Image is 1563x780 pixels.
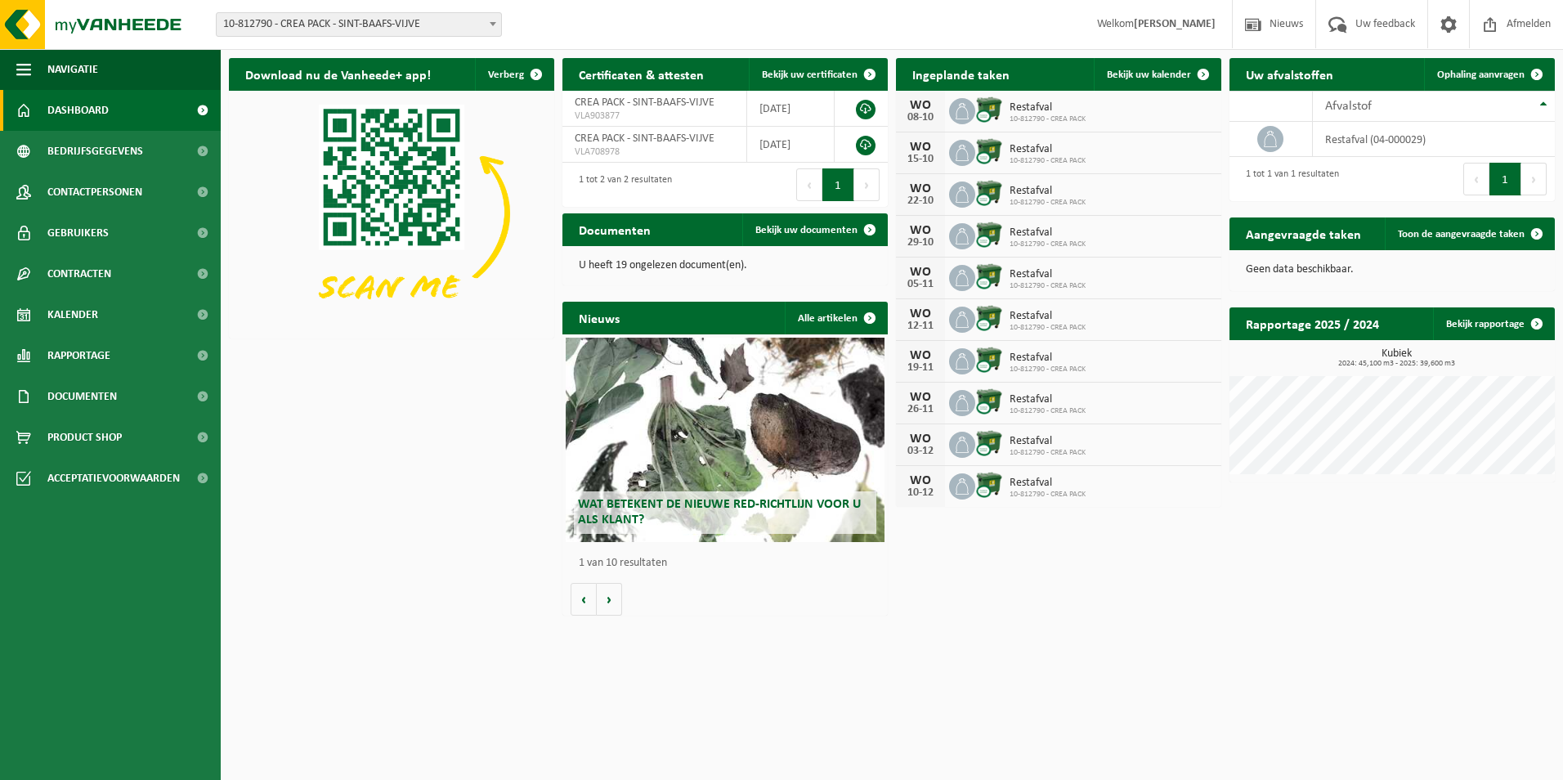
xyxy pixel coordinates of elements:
span: Verberg [488,69,524,80]
button: Volgende [597,583,622,616]
span: 10-812790 - CREA PACK [1010,240,1086,249]
h3: Kubiek [1238,348,1555,368]
span: Restafval [1010,352,1086,365]
span: Contactpersonen [47,172,142,213]
td: [DATE] [747,127,835,163]
div: WO [904,99,937,112]
span: Acceptatievoorwaarden [47,458,180,499]
img: WB-1100-CU [975,346,1003,374]
div: 10-12 [904,487,937,499]
span: Bedrijfsgegevens [47,131,143,172]
span: Restafval [1010,477,1086,490]
span: 10-812790 - CREA PACK [1010,406,1086,416]
span: Gebruikers [47,213,109,253]
span: Restafval [1010,226,1086,240]
span: Ophaling aanvragen [1437,69,1525,80]
span: Rapportage [47,335,110,376]
div: WO [904,141,937,154]
span: CREA PACK - SINT-BAAFS-VIJVE [575,132,714,145]
h2: Certificaten & attesten [562,58,720,90]
img: WB-1100-CU [975,471,1003,499]
span: Contracten [47,253,111,294]
div: WO [904,266,937,279]
img: WB-1100-CU [975,429,1003,457]
div: 19-11 [904,362,937,374]
span: Restafval [1010,268,1086,281]
div: 05-11 [904,279,937,290]
span: VLA903877 [575,110,734,123]
span: Toon de aangevraagde taken [1398,229,1525,240]
img: WB-1100-CU [975,96,1003,123]
img: WB-1100-CU [975,179,1003,207]
iframe: chat widget [8,744,273,780]
a: Bekijk rapportage [1433,307,1553,340]
a: Bekijk uw documenten [742,213,886,246]
a: Toon de aangevraagde taken [1385,217,1553,250]
div: WO [904,391,937,404]
div: 29-10 [904,237,937,249]
span: 10-812790 - CREA PACK [1010,114,1086,124]
span: 10-812790 - CREA PACK - SINT-BAAFS-VIJVE [217,13,501,36]
span: 10-812790 - CREA PACK [1010,323,1086,333]
h2: Documenten [562,213,667,245]
div: WO [904,349,937,362]
span: 10-812790 - CREA PACK [1010,281,1086,291]
span: Restafval [1010,185,1086,198]
span: 10-812790 - CREA PACK [1010,365,1086,374]
span: 10-812790 - CREA PACK [1010,448,1086,458]
span: Dashboard [47,90,109,131]
img: WB-1100-CU [975,137,1003,165]
h2: Nieuws [562,302,636,334]
span: Restafval [1010,435,1086,448]
span: Bekijk uw kalender [1107,69,1191,80]
div: WO [904,474,937,487]
strong: [PERSON_NAME] [1134,18,1216,30]
div: 08-10 [904,112,937,123]
div: 22-10 [904,195,937,207]
button: 1 [1489,163,1521,195]
span: Bekijk uw documenten [755,225,858,235]
span: Wat betekent de nieuwe RED-richtlijn voor u als klant? [578,498,861,527]
a: Bekijk uw kalender [1094,58,1220,91]
span: 10-812790 - CREA PACK [1010,198,1086,208]
div: 26-11 [904,404,937,415]
a: Ophaling aanvragen [1424,58,1553,91]
h2: Rapportage 2025 / 2024 [1229,307,1395,339]
button: 1 [822,168,854,201]
div: 1 tot 2 van 2 resultaten [571,167,672,203]
h2: Download nu de Vanheede+ app! [229,58,447,90]
span: Restafval [1010,101,1086,114]
a: Alle artikelen [785,302,886,334]
button: Next [854,168,880,201]
button: Vorige [571,583,597,616]
img: WB-1100-CU [975,304,1003,332]
img: WB-1100-CU [975,221,1003,249]
img: WB-1100-CU [975,388,1003,415]
h2: Aangevraagde taken [1229,217,1377,249]
button: Verberg [475,58,553,91]
span: Afvalstof [1325,100,1372,113]
span: Restafval [1010,310,1086,323]
td: restafval (04-000029) [1313,122,1555,157]
button: Previous [1463,163,1489,195]
h2: Uw afvalstoffen [1229,58,1350,90]
span: Restafval [1010,143,1086,156]
div: WO [904,182,937,195]
span: Bekijk uw certificaten [762,69,858,80]
td: [DATE] [747,91,835,127]
span: 10-812790 - CREA PACK - SINT-BAAFS-VIJVE [216,12,502,37]
div: WO [904,433,937,446]
div: 03-12 [904,446,937,457]
a: Bekijk uw certificaten [749,58,886,91]
span: Restafval [1010,393,1086,406]
p: U heeft 19 ongelezen document(en). [579,260,871,271]
span: VLA708978 [575,146,734,159]
div: WO [904,307,937,321]
div: WO [904,224,937,237]
div: 12-11 [904,321,937,332]
span: Kalender [47,294,98,335]
div: 15-10 [904,154,937,165]
button: Next [1521,163,1547,195]
span: Documenten [47,376,117,417]
span: Product Shop [47,417,122,458]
